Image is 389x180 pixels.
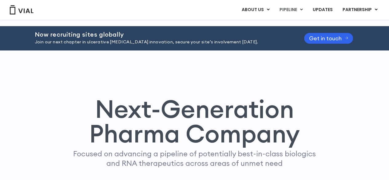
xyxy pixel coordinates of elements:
[62,97,328,146] h1: Next-Generation Pharma Company
[304,33,353,44] a: Get in touch
[308,5,337,15] a: UPDATES
[309,36,342,41] span: Get in touch
[71,149,319,168] p: Focused on advancing a pipeline of potentially best-in-class biologics and RNA therapeutics acros...
[237,5,274,15] a: ABOUT USMenu Toggle
[35,39,289,46] p: Join our next chapter in ulcerative [MEDICAL_DATA] innovation, secure your site’s involvement [DA...
[275,5,308,15] a: PIPELINEMenu Toggle
[9,5,34,14] img: Vial Logo
[35,31,289,38] h2: Now recruiting sites globally
[338,5,383,15] a: PARTNERSHIPMenu Toggle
